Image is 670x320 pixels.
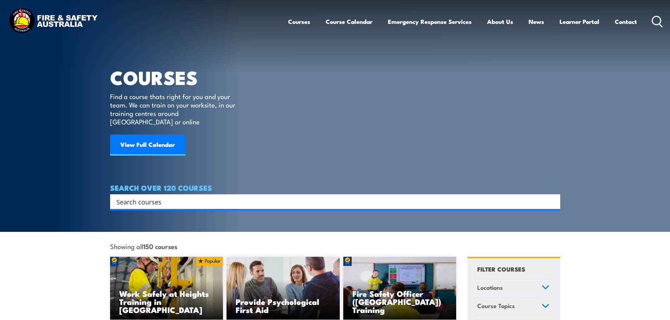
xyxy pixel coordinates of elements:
span: Course Topics [477,301,515,311]
strong: 150 courses [143,241,177,251]
a: Emergency Response Services [388,12,472,31]
span: Showing all [110,242,177,250]
h4: SEARCH OVER 120 COURSES [110,184,560,191]
a: Courses [288,12,310,31]
h4: FILTER COURSES [477,264,525,274]
a: Fire Safety Officer ([GEOGRAPHIC_DATA]) Training [343,257,457,320]
h3: Provide Psychological First Aid [236,298,331,314]
a: Learner Portal [560,12,599,31]
h1: COURSES [110,69,245,85]
a: Provide Psychological First Aid [226,257,340,320]
input: Search input [116,196,545,207]
img: Work Safely at Heights Training (1) [110,257,223,320]
button: Search magnifier button [548,197,558,207]
img: Fire Safety Advisor [343,257,457,320]
p: Find a course thats right for you and your team. We can train on your worksite, in our training c... [110,92,238,126]
h3: Work Safely at Heights Training in [GEOGRAPHIC_DATA] [119,289,214,314]
span: Locations [477,283,503,292]
a: Course Calendar [326,12,372,31]
h3: Fire Safety Officer ([GEOGRAPHIC_DATA]) Training [352,289,447,314]
a: Work Safely at Heights Training in [GEOGRAPHIC_DATA] [110,257,223,320]
a: Course Topics [474,298,553,316]
a: News [529,12,544,31]
a: About Us [487,12,513,31]
a: Locations [474,279,553,298]
a: View Full Calendar [110,135,185,156]
img: Mental Health First Aid Training Course from Fire & Safety Australia [226,257,340,320]
form: Search form [118,197,546,207]
a: Contact [615,12,637,31]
